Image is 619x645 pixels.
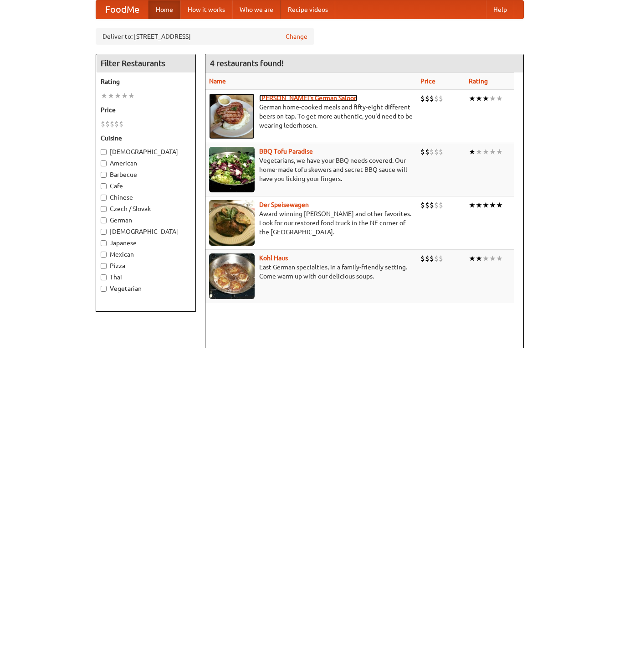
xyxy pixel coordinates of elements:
img: kohlhaus.jpg [209,253,255,299]
a: FoodMe [96,0,148,19]
li: $ [439,200,443,210]
a: Rating [469,77,488,85]
label: Japanese [101,238,191,248]
li: ★ [107,91,114,101]
a: Price [420,77,435,85]
label: Mexican [101,250,191,259]
input: Mexican [101,252,107,258]
a: [PERSON_NAME]'s German Saloon [259,94,358,102]
h5: Cuisine [101,134,191,143]
input: Vegetarian [101,286,107,292]
li: ★ [482,147,489,157]
li: $ [110,119,114,129]
li: $ [430,93,434,103]
a: Who we are [232,0,281,19]
img: speisewagen.jpg [209,200,255,246]
label: Thai [101,273,191,282]
ng-pluralize: 4 restaurants found! [210,59,284,67]
input: [DEMOGRAPHIC_DATA] [101,229,107,235]
label: Vegetarian [101,284,191,293]
li: $ [420,147,425,157]
li: ★ [482,93,489,103]
li: ★ [496,253,503,263]
label: [DEMOGRAPHIC_DATA] [101,227,191,236]
a: Home [148,0,180,19]
h4: Filter Restaurants [96,54,195,72]
p: Vegetarians, we have your BBQ needs covered. Our home-made tofu skewers and secret BBQ sauce will... [209,156,413,183]
li: ★ [476,200,482,210]
input: [DEMOGRAPHIC_DATA] [101,149,107,155]
a: BBQ Tofu Paradise [259,148,313,155]
li: $ [434,93,439,103]
a: Recipe videos [281,0,335,19]
a: Der Speisewagen [259,201,309,208]
p: Award-winning [PERSON_NAME] and other favorites. Look for our restored food truck in the NE corne... [209,209,413,237]
li: ★ [496,200,503,210]
input: German [101,217,107,223]
li: $ [430,147,434,157]
li: $ [439,93,443,103]
label: Czech / Slovak [101,204,191,213]
li: $ [430,253,434,263]
li: ★ [476,253,482,263]
li: $ [425,93,430,103]
li: $ [425,253,430,263]
li: $ [439,253,443,263]
li: $ [434,253,439,263]
img: tofuparadise.jpg [209,147,255,192]
li: ★ [482,200,489,210]
label: Cafe [101,181,191,191]
li: ★ [489,253,496,263]
li: ★ [121,91,128,101]
li: ★ [496,147,503,157]
a: Kohl Haus [259,254,288,262]
li: ★ [476,147,482,157]
input: Pizza [101,263,107,269]
a: How it works [180,0,232,19]
li: ★ [469,253,476,263]
li: $ [101,119,105,129]
input: Thai [101,274,107,280]
li: ★ [469,93,476,103]
img: esthers.jpg [209,93,255,139]
li: $ [119,119,123,129]
input: American [101,160,107,166]
li: $ [420,93,425,103]
label: Barbecue [101,170,191,179]
li: $ [114,119,119,129]
label: Chinese [101,193,191,202]
li: $ [425,147,430,157]
input: Cafe [101,183,107,189]
li: ★ [469,147,476,157]
a: Name [209,77,226,85]
li: $ [434,200,439,210]
label: Pizza [101,261,191,270]
li: $ [420,253,425,263]
li: $ [105,119,110,129]
li: ★ [489,147,496,157]
li: $ [425,200,430,210]
a: Change [286,32,307,41]
li: ★ [128,91,135,101]
label: [DEMOGRAPHIC_DATA] [101,147,191,156]
li: ★ [482,253,489,263]
li: $ [434,147,439,157]
input: Chinese [101,195,107,201]
label: German [101,216,191,225]
li: $ [439,147,443,157]
li: $ [430,200,434,210]
div: Deliver to: [STREET_ADDRESS] [96,28,314,45]
input: Barbecue [101,172,107,178]
label: American [101,159,191,168]
li: ★ [101,91,107,101]
li: ★ [114,91,121,101]
li: $ [420,200,425,210]
li: ★ [476,93,482,103]
p: East German specialties, in a family-friendly setting. Come warm up with our delicious soups. [209,263,413,281]
p: German home-cooked meals and fifty-eight different beers on tap. To get more authentic, you'd nee... [209,103,413,130]
li: ★ [489,200,496,210]
h5: Price [101,105,191,114]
